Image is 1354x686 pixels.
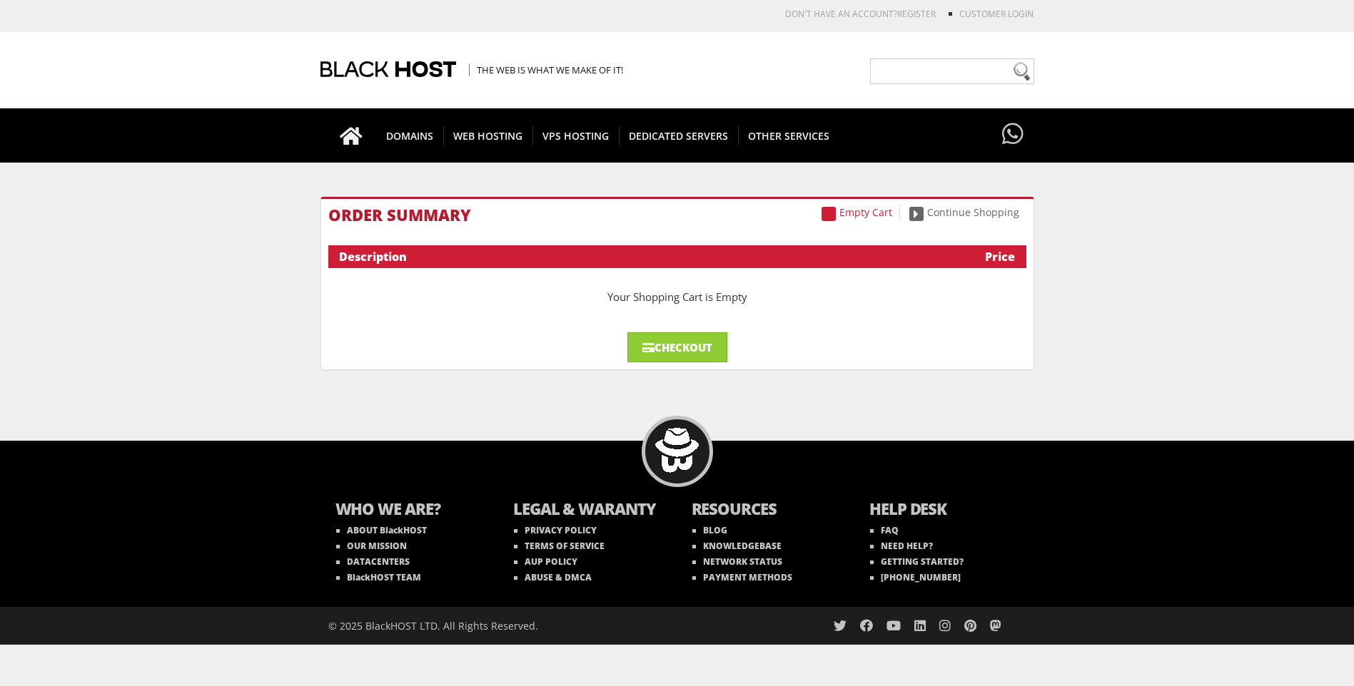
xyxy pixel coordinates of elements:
a: DOMAINS [376,108,444,163]
a: BLOG [692,524,727,536]
a: KNOWLEDGEBASE [692,540,782,552]
a: OTHER SERVICES [738,108,839,163]
div: Your Shopping Cart is Empty [328,275,1026,318]
span: DEDICATED SERVERS [619,126,739,145]
b: HELP DESK [869,498,1019,523]
a: Checkout [627,332,727,362]
a: Have questions? [999,108,1027,161]
h1: Order Summary [328,206,1026,223]
a: AUP POLICY [514,556,577,568]
a: [PHONE_NUMBER] [870,571,961,583]
span: The Web is what we make of it! [469,63,623,76]
input: Need help? [870,58,1034,84]
a: ABUSE & DMCA [514,571,592,583]
a: Customer Login [959,8,1034,20]
span: OTHER SERVICES [738,126,839,145]
div: © 2025 BlackHOST LTD. All Rights Reserved. [328,607,670,645]
span: VPS HOSTING [532,126,620,145]
a: NEED HELP? [870,540,933,552]
a: Empty Cart [814,204,900,220]
img: BlackHOST mascont, Blacky. [655,428,699,473]
a: Go to homepage [325,108,377,163]
a: WEB HOSTING [443,108,533,163]
a: OUR MISSION [336,540,407,552]
a: TERMS OF SERVICE [514,540,605,552]
li: Don't have an account? [764,8,936,20]
a: GETTING STARTED? [870,556,964,568]
div: Price [914,249,1015,265]
a: Continue Shopping [902,204,1026,220]
a: PRIVACY POLICY [514,524,597,536]
a: FAQ [870,524,899,536]
a: NETWORK STATUS [692,556,782,568]
b: RESOURCES [692,498,842,523]
a: BlackHOST TEAM [336,571,421,583]
a: PAYMENT METHODS [692,571,792,583]
div: Description [339,249,914,265]
span: DOMAINS [376,126,444,145]
a: VPS HOSTING [532,108,620,163]
a: ABOUT BlackHOST [336,524,427,536]
span: WEB HOSTING [443,126,533,145]
a: DATACENTERS [336,556,410,568]
a: DEDICATED SERVERS [619,108,739,163]
b: LEGAL & WARANTY [513,498,663,523]
b: WHO WE ARE? [335,498,485,523]
a: REGISTER [897,8,936,20]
